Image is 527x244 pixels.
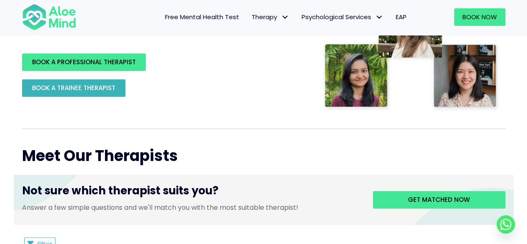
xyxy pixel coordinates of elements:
nav: Menu [87,8,413,26]
a: BOOK A PROFESSIONAL THERAPIST [22,53,146,71]
img: Aloe mind Logo [22,3,76,31]
h3: Not sure which therapist suits you? [22,183,360,202]
a: EAP [390,8,413,26]
a: TherapyTherapy: submenu [245,8,295,26]
span: Book Now [462,13,497,21]
span: BOOK A PROFESSIONAL THERAPIST [32,58,136,66]
span: Therapy: submenu [279,11,291,23]
a: Psychological ServicesPsychological Services: submenu [295,8,390,26]
span: Free Mental Health Test [165,13,239,21]
a: Whatsapp [497,215,515,234]
p: Answer a few simple questions and we'll match you with the most suitable therapist! [22,203,360,212]
span: BOOK A TRAINEE THERAPIST [32,83,115,92]
span: Meet Our Therapists [22,145,178,166]
span: Psychological Services: submenu [373,11,385,23]
a: Free Mental Health Test [159,8,245,26]
span: Psychological Services [302,13,383,21]
span: EAP [396,13,407,21]
a: BOOK A TRAINEE THERAPIST [22,79,125,97]
a: Get matched now [373,191,505,209]
span: Get matched now [408,195,470,204]
a: Book Now [454,8,505,26]
span: Therapy [252,13,289,21]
